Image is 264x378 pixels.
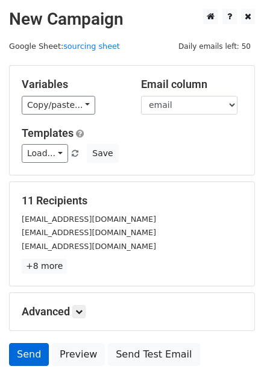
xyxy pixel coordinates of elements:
[22,259,67,274] a: +8 more
[9,343,49,366] a: Send
[174,42,255,51] a: Daily emails left: 50
[22,144,68,163] a: Load...
[63,42,120,51] a: sourcing sheet
[22,194,242,207] h5: 11 Recipients
[108,343,200,366] a: Send Test Email
[52,343,105,366] a: Preview
[87,144,118,163] button: Save
[22,127,74,139] a: Templates
[141,78,242,91] h5: Email column
[22,228,156,237] small: [EMAIL_ADDRESS][DOMAIN_NAME]
[22,215,156,224] small: [EMAIL_ADDRESS][DOMAIN_NAME]
[204,320,264,378] iframe: Chat Widget
[9,42,120,51] small: Google Sheet:
[174,40,255,53] span: Daily emails left: 50
[22,96,95,115] a: Copy/paste...
[22,78,123,91] h5: Variables
[22,242,156,251] small: [EMAIL_ADDRESS][DOMAIN_NAME]
[9,9,255,30] h2: New Campaign
[22,305,242,318] h5: Advanced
